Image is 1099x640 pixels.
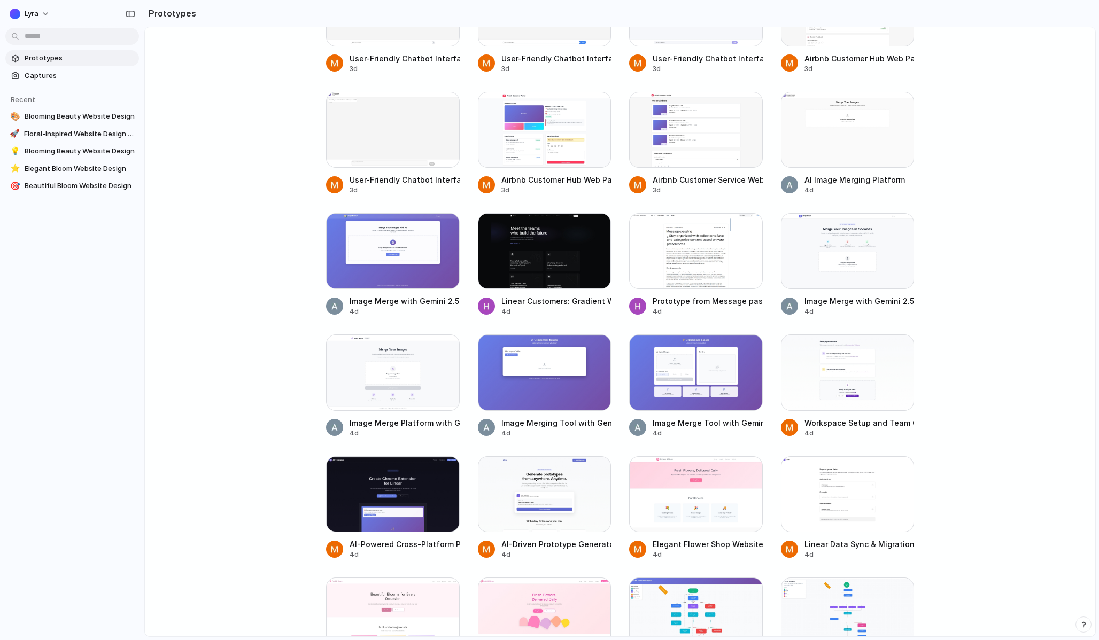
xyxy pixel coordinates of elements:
[804,428,915,438] div: 4d
[350,550,460,559] div: 4d
[501,417,612,428] div: Image Merging Tool with Gemini Nano-Banana Integration
[5,161,139,177] a: ⭐Elegant Bloom Website Design
[350,185,460,195] div: 3d
[11,95,35,104] span: Recent
[781,213,915,316] a: Image Merge with Gemini 2.5 (Banana Nano)Image Merge with Gemini 2.5 ([PERSON_NAME])4d
[326,456,460,559] a: AI-Powered Cross-Platform Prototype CreatorAI-Powered Cross-Platform Prototype Creator4d
[25,146,135,157] span: Blooming Beauty Website Design
[478,456,612,559] a: AI-Driven Prototype Generator for Workflow ToolsAI-Driven Prototype Generator for Workflow Tools4d
[326,92,460,195] a: User-Friendly Chatbot Interface DesignUser-Friendly Chatbot Interface Design3d
[501,550,612,559] div: 4d
[653,53,763,64] div: User-Friendly Chatbot Interface Design
[350,428,460,438] div: 4d
[653,174,763,185] div: Airbnb Customer Service Web Page
[10,181,20,191] div: 🎯
[804,174,905,185] div: AI Image Merging Platform
[5,68,139,84] a: Captures
[326,334,460,438] a: Image Merge Platform with Gemini 2.5Image Merge Platform with Gemini 2.54d
[653,307,763,316] div: 4d
[478,213,612,316] a: Linear Customers: Gradient Wave BackgroundLinear Customers: Gradient Wave Background4d
[501,295,612,307] div: Linear Customers: Gradient Wave Background
[804,185,905,195] div: 4d
[804,417,915,428] div: Workspace Setup and Team Organization Guide
[144,7,196,20] h2: Prototypes
[804,550,915,559] div: 4d
[629,92,763,195] a: Airbnb Customer Service Web PageAirbnb Customer Service Web Page3d
[25,181,135,191] span: Beautiful Bloom Website Design
[653,64,763,74] div: 3d
[350,53,460,64] div: User-Friendly Chatbot Interface Design
[501,174,612,185] div: Airbnb Customer Hub Web Page
[804,53,915,64] div: Airbnb Customer Hub Web Page
[501,428,612,438] div: 4d
[501,53,612,64] div: User-Friendly Chatbot Interface Design
[5,50,139,66] a: Prototypes
[10,111,20,122] div: 🎨
[629,456,763,559] a: Elegant Flower Shop Website DesignElegant Flower Shop Website Design4d
[653,185,763,195] div: 3d
[326,213,460,316] a: Image Merge with Gemini 2.5 (Banana Nano)Image Merge with Gemini 2.5 ([PERSON_NAME])4d
[501,307,612,316] div: 4d
[804,538,915,550] div: Linear Data Sync & Migration Workflow Overview
[25,9,38,19] span: Lyra
[25,53,135,64] span: Prototypes
[10,129,20,139] div: 🚀
[629,213,763,316] a: Prototype from Message passing | Chrome Extensions | Chrome for DevelopersPrototype from Message ...
[25,111,135,122] span: Blooming Beauty Website Design
[653,295,763,307] div: Prototype from Message passing | Chrome Extensions | Chrome for Developers
[350,174,460,185] div: User-Friendly Chatbot Interface Design
[653,538,763,550] div: Elegant Flower Shop Website Design
[501,538,612,550] div: AI-Driven Prototype Generator for Workflow Tools
[5,143,139,159] a: 💡Blooming Beauty Website Design
[10,163,20,174] div: ⭐
[653,550,763,559] div: 4d
[5,108,139,124] a: 🎨Blooming Beauty Website Design
[629,334,763,438] a: Image Merge Tool with Gemini Nano-Banana IntegrationImage Merge Tool with Gemini Nano-Banana Inte...
[653,428,763,438] div: 4d
[5,5,55,22] button: Lyra
[501,185,612,195] div: 3d
[350,307,460,316] div: 4d
[350,64,460,74] div: 3d
[350,538,460,550] div: AI-Powered Cross-Platform Prototype Creator
[781,334,915,438] a: Workspace Setup and Team Organization GuideWorkspace Setup and Team Organization Guide4d
[804,64,915,74] div: 3d
[804,295,915,307] div: Image Merge with Gemini 2.5 ([PERSON_NAME])
[5,126,139,142] a: 🚀Floral-Inspired Website Design Concept
[5,178,139,194] a: 🎯Beautiful Bloom Website Design
[781,456,915,559] a: Linear Data Sync & Migration Workflow OverviewLinear Data Sync & Migration Workflow Overview4d
[350,295,460,307] div: Image Merge with Gemini 2.5 ([PERSON_NAME])
[804,307,915,316] div: 4d
[25,71,135,81] span: Captures
[653,417,763,428] div: Image Merge Tool with Gemini Nano-Banana Integration
[350,417,460,428] div: Image Merge Platform with Gemini 2.5
[24,129,135,139] span: Floral-Inspired Website Design Concept
[781,92,915,195] a: AI Image Merging PlatformAI Image Merging Platform4d
[501,64,612,74] div: 3d
[478,334,612,438] a: Image Merging Tool with Gemini Nano-Banana IntegrationImage Merging Tool with Gemini Nano-Banana ...
[25,163,135,174] span: Elegant Bloom Website Design
[478,92,612,195] a: Airbnb Customer Hub Web PageAirbnb Customer Hub Web Page3d
[10,146,20,157] div: 💡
